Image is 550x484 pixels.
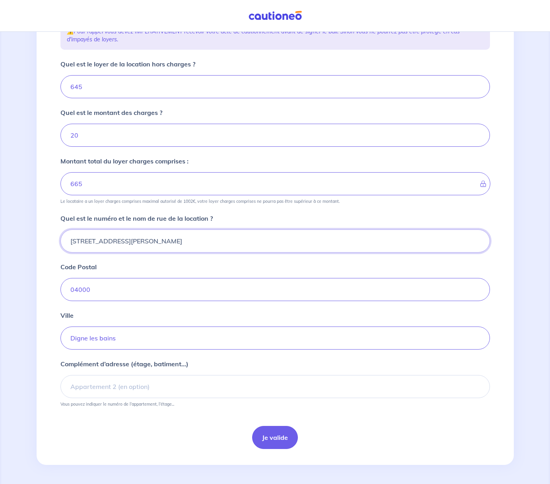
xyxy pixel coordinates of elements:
input: Ex: 165 avenue de Bretagne [60,229,490,253]
p: Quel est le loyer de la location hors charges ? [60,59,195,69]
p: Code Postal [60,262,97,272]
img: Cautioneo [245,11,305,21]
p: Complément d’adresse (étage, batiment...) [60,359,189,369]
input: Ex: 59000 [60,278,490,301]
p: Le locataire a un loyer charges comprises maximal autorisé de 1002€, votre loyer charges comprise... [60,198,340,204]
button: Je valide [252,426,298,449]
input: Ex: Lille [60,327,490,350]
p: Ville [60,311,74,320]
p: Montant total du loyer charges comprises : [60,156,189,166]
p: Quel est le montant des charges ? [60,108,162,117]
p: ⚠️ [67,27,484,43]
p: Quel est le numéro et le nom de rue de la location ? [60,214,213,223]
p: Vous pouvez indiquer le numéro de l’appartement, l’étage... [60,401,174,407]
input: Appartement 2 (en option) [60,375,490,398]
